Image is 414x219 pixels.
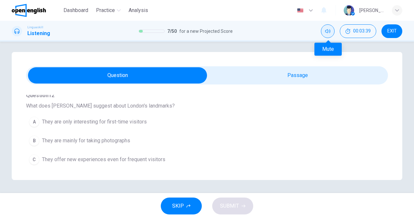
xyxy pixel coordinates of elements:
[12,4,46,17] img: OpenEnglish logo
[29,117,39,127] div: A
[179,27,233,35] span: for a new Projected Score
[129,6,148,14] span: Analysis
[344,5,354,16] img: Profile picture
[96,6,115,14] span: Practice
[172,201,184,211] span: SKIP
[296,8,304,13] img: en
[42,156,165,163] span: They offer new experiences even for frequent visitors
[63,6,88,14] span: Dashboard
[27,25,43,30] span: Linguaskill
[340,24,376,38] div: Hide
[381,24,402,38] button: EXIT
[26,151,365,168] button: CThey offer new experiences even for frequent visitors
[340,24,376,38] button: 00:03:39
[93,5,123,16] button: Practice
[321,24,335,38] div: Mute
[26,133,365,149] button: BThey are mainly for taking photographs
[359,6,384,14] div: [PERSON_NAME]
[26,114,365,130] button: AThey are only interesting for first-time visitors
[161,198,202,214] button: SKIP
[42,118,147,126] span: They are only interesting for first-time visitors
[26,102,388,110] span: What does [PERSON_NAME] suggest about London's landmarks?
[29,154,39,165] div: C
[353,29,371,34] span: 00:03:39
[42,137,130,145] span: They are mainly for taking photographs
[387,29,397,34] span: EXIT
[26,92,388,99] span: Question 12
[167,27,177,35] span: 7 / 50
[12,4,61,17] a: OpenEnglish logo
[314,43,342,56] div: Mute
[29,135,39,146] div: B
[61,5,91,16] button: Dashboard
[27,30,50,37] h1: Listening
[126,5,151,16] button: Analysis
